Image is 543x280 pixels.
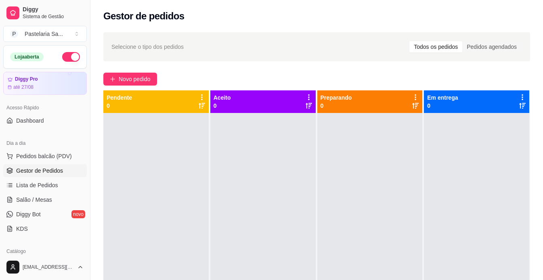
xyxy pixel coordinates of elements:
[16,167,63,175] span: Gestor de Pedidos
[3,3,87,23] a: DiggySistema de Gestão
[23,6,84,13] span: Diggy
[107,94,132,102] p: Pendente
[23,264,74,270] span: [EMAIL_ADDRESS][DOMAIN_NAME]
[3,114,87,127] a: Dashboard
[111,42,184,51] span: Selecione o tipo dos pedidos
[3,72,87,95] a: Diggy Proaté 27/08
[214,94,231,102] p: Aceito
[3,150,87,163] button: Pedidos balcão (PDV)
[25,30,63,38] div: Pastelaria Sa ...
[16,210,41,218] span: Diggy Bot
[16,196,52,204] span: Salão / Mesas
[321,102,352,110] p: 0
[409,41,462,52] div: Todos os pedidos
[15,76,38,82] article: Diggy Pro
[10,52,44,61] div: Loja aberta
[462,41,521,52] div: Pedidos agendados
[3,245,87,258] div: Catálogo
[3,101,87,114] div: Acesso Rápido
[10,30,18,38] span: P
[3,222,87,235] a: KDS
[3,164,87,177] a: Gestor de Pedidos
[3,257,87,277] button: [EMAIL_ADDRESS][DOMAIN_NAME]
[3,193,87,206] a: Salão / Mesas
[3,26,87,42] button: Select a team
[214,102,231,110] p: 0
[16,225,28,233] span: KDS
[103,10,184,23] h2: Gestor de pedidos
[427,94,458,102] p: Em entrega
[16,181,58,189] span: Lista de Pedidos
[119,75,151,84] span: Novo pedido
[13,84,34,90] article: até 27/08
[3,137,87,150] div: Dia a dia
[107,102,132,110] p: 0
[321,94,352,102] p: Preparando
[110,76,115,82] span: plus
[16,152,72,160] span: Pedidos balcão (PDV)
[3,208,87,221] a: Diggy Botnovo
[23,13,84,20] span: Sistema de Gestão
[62,52,80,62] button: Alterar Status
[103,73,157,86] button: Novo pedido
[16,117,44,125] span: Dashboard
[3,179,87,192] a: Lista de Pedidos
[427,102,458,110] p: 0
